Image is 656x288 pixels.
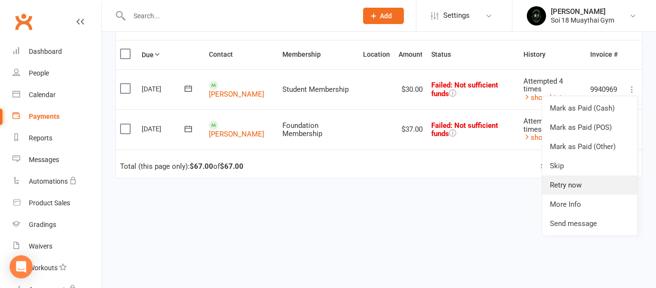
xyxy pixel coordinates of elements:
[542,195,637,214] a: More Info
[394,109,427,150] td: $37.00
[542,175,637,195] a: Retry now
[120,163,243,171] div: Total (this page only): of
[12,41,101,63] a: Dashboard
[209,90,264,99] a: [PERSON_NAME]
[380,12,392,20] span: Add
[29,69,49,77] div: People
[551,16,614,25] div: Soi 18 Muaythai Gym
[523,93,572,102] a: show history
[29,156,59,163] div: Messages
[431,81,498,98] span: : Not sufficient funds
[142,121,186,136] div: [DATE]
[282,121,322,138] span: Foundation Membership
[542,137,637,156] a: Mark as Paid (Other)
[126,9,351,23] input: Search...
[586,69,622,110] td: 9940969
[394,40,427,69] th: Amount
[431,121,498,138] span: Failed
[12,63,101,84] a: People
[551,7,614,16] div: [PERSON_NAME]
[12,192,101,214] a: Product Sales
[220,162,243,171] strong: $67.00
[190,162,213,171] strong: $67.00
[542,99,637,118] a: Mark as Paid (Cash)
[29,134,52,142] div: Reports
[12,127,101,149] a: Reports
[12,149,101,171] a: Messages
[29,91,56,99] div: Calendar
[523,117,563,134] span: Attempted 4 times
[363,8,404,24] button: Add
[10,255,33,278] div: Open Intercom Messenger
[523,77,563,94] span: Attempted 4 times
[29,264,58,272] div: Workouts
[519,40,586,69] th: History
[12,214,101,236] a: Gradings
[205,40,278,69] th: Contact
[278,40,359,69] th: Membership
[523,133,572,142] a: show history
[542,214,637,233] a: Send message
[12,84,101,106] a: Calendar
[29,48,62,55] div: Dashboard
[431,81,498,98] span: Failed
[542,118,637,137] a: Mark as Paid (POS)
[142,81,186,96] div: [DATE]
[394,69,427,110] td: $30.00
[12,236,101,257] a: Waivers
[443,5,470,26] span: Settings
[29,221,56,228] div: Gradings
[359,40,394,69] th: Location
[542,156,637,175] a: Skip
[431,121,498,138] span: : Not sufficient funds
[12,171,101,192] a: Automations
[282,85,349,94] span: Student Membership
[427,40,520,69] th: Status
[29,113,60,120] div: Payments
[12,106,101,127] a: Payments
[541,163,626,171] div: Showing of payments
[29,242,52,250] div: Waivers
[137,40,205,69] th: Due
[12,257,101,279] a: Workouts
[527,6,546,25] img: thumb_image1716960047.png
[209,130,264,138] a: [PERSON_NAME]
[586,40,622,69] th: Invoice #
[29,177,68,185] div: Automations
[29,199,70,207] div: Product Sales
[12,10,36,34] a: Clubworx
